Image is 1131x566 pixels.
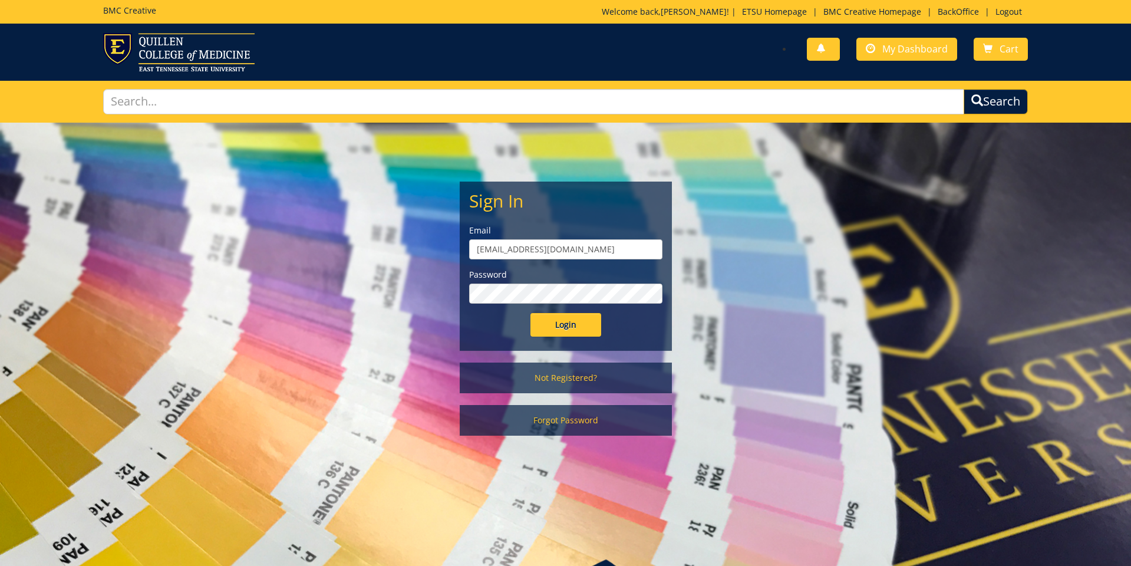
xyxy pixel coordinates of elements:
[469,269,662,281] label: Password
[736,6,813,17] a: ETSU Homepage
[882,42,948,55] span: My Dashboard
[817,6,927,17] a: BMC Creative Homepage
[661,6,727,17] a: [PERSON_NAME]
[469,191,662,210] h2: Sign In
[856,38,957,61] a: My Dashboard
[974,38,1028,61] a: Cart
[460,363,672,393] a: Not Registered?
[1000,42,1018,55] span: Cart
[103,33,255,71] img: ETSU logo
[602,6,1028,18] p: Welcome back, ! | | | |
[103,6,156,15] h5: BMC Creative
[932,6,985,17] a: BackOffice
[460,405,672,436] a: Forgot Password
[103,89,964,114] input: Search...
[530,313,601,337] input: Login
[990,6,1028,17] a: Logout
[964,89,1028,114] button: Search
[469,225,662,236] label: Email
